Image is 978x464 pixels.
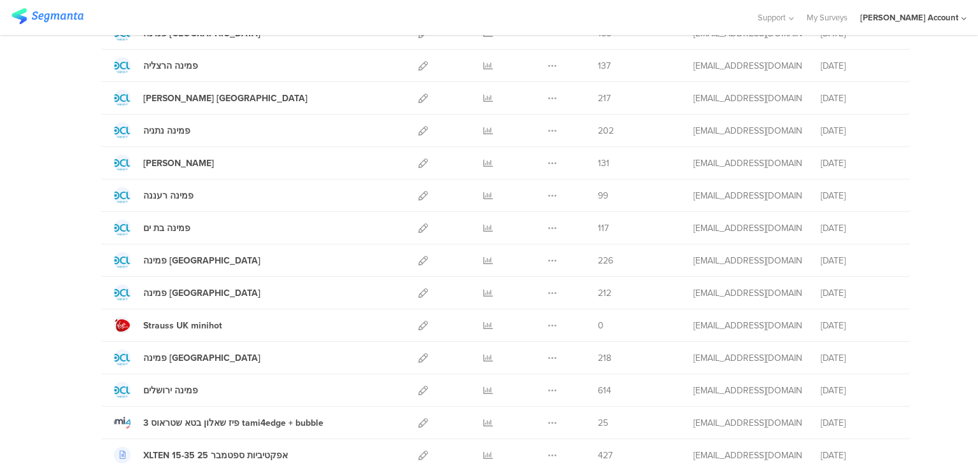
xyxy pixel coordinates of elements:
div: פמינה אשקלון [143,157,214,170]
a: פמינה נתניה [114,122,190,139]
div: [DATE] [821,319,897,332]
div: [DATE] [821,254,897,267]
div: odelya@ifocus-r.com [693,319,802,332]
div: [DATE] [821,416,897,430]
div: [DATE] [821,384,897,397]
span: 0 [598,319,604,332]
span: 131 [598,157,609,170]
span: 218 [598,351,611,365]
div: odelya@ifocus-r.com [693,124,802,137]
div: 3 פיז שאלון בטא שטראוס tami4edge + bubble [143,416,323,430]
a: Strauss UK minihot [114,317,222,334]
a: פמינה [GEOGRAPHIC_DATA] [114,285,260,301]
div: Strauss UK minihot [143,319,222,332]
span: 25 [598,416,608,430]
div: odelya@ifocus-r.com [693,384,802,397]
div: [DATE] [821,59,897,73]
div: odelya@ifocus-r.com [693,221,802,235]
div: [DATE] [821,124,897,137]
a: פמינה [GEOGRAPHIC_DATA] [114,349,260,366]
span: 217 [598,92,611,105]
a: 3 פיז שאלון בטא שטראוס tami4edge + bubble [114,414,323,431]
div: פמינה נתניה [143,124,190,137]
div: XLTEN 15-35 אפקטיביות ספטמבר 25 [143,449,288,462]
a: [PERSON_NAME] [GEOGRAPHIC_DATA] [114,90,308,106]
div: [DATE] [821,157,897,170]
a: פמינה רעננה [114,187,194,204]
div: odelya@ifocus-r.com [693,157,802,170]
span: 226 [598,254,613,267]
div: פמינה גרנד קניון חיפה [143,92,308,105]
span: 99 [598,189,608,202]
div: odelya@ifocus-r.com [693,254,802,267]
div: פמינה הרצליה [143,59,198,73]
a: פמינה בת ים [114,220,190,236]
span: 212 [598,286,611,300]
a: XLTEN 15-35 אפקטיביות ספטמבר 25 [114,447,288,463]
span: 137 [598,59,611,73]
div: odelya@ifocus-r.com [693,416,802,430]
a: פמינה [GEOGRAPHIC_DATA] [114,252,260,269]
span: Support [758,11,786,24]
div: פמינה רעננה [143,189,194,202]
div: פמינה פתח תקווה [143,254,260,267]
div: [DATE] [821,286,897,300]
div: פמינה ירושלים [143,384,198,397]
span: 614 [598,384,611,397]
img: segmanta logo [11,8,83,24]
div: פמינה באר שבע [143,286,260,300]
div: [DATE] [821,449,897,462]
a: פמינה הרצליה [114,57,198,74]
div: odelya@ifocus-r.com [693,189,802,202]
div: odelya@ifocus-r.com [693,286,802,300]
div: odelya@ifocus-r.com [693,59,802,73]
div: odelya@ifocus-r.com [693,92,802,105]
div: [DATE] [821,92,897,105]
a: [PERSON_NAME] [114,155,214,171]
div: [DATE] [821,351,897,365]
div: [DATE] [821,221,897,235]
a: פמינה ירושלים [114,382,198,398]
div: odelya@ifocus-r.com [693,449,802,462]
div: פמינה רחובות [143,351,260,365]
span: 117 [598,221,609,235]
span: 427 [598,449,613,462]
div: [PERSON_NAME] Account [860,11,958,24]
div: odelya@ifocus-r.com [693,351,802,365]
div: [DATE] [821,189,897,202]
span: 202 [598,124,614,137]
div: פמינה בת ים [143,221,190,235]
